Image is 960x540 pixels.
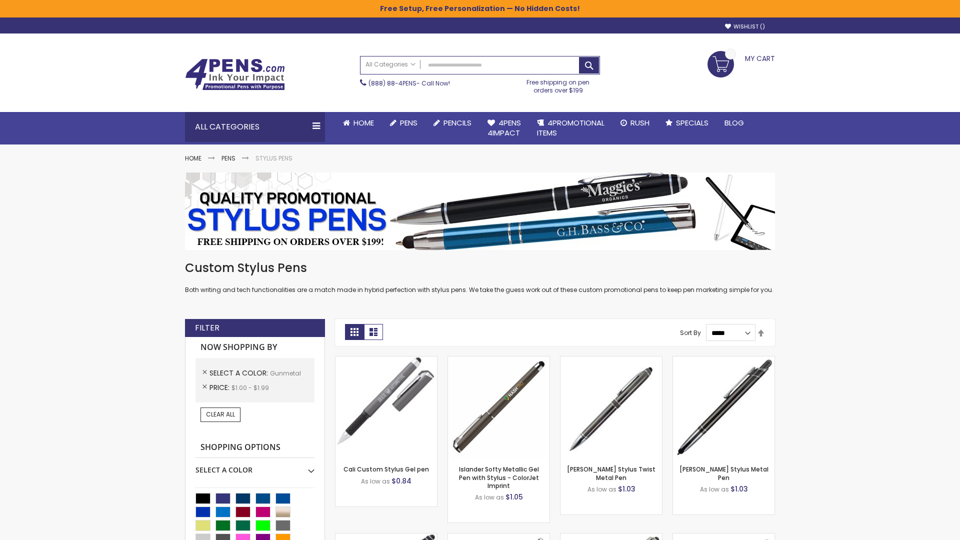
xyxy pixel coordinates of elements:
[365,60,415,68] span: All Categories
[448,356,549,364] a: Islander Softy Metallic Gel Pen with Stylus - ColorJet Imprint-Gunmetal
[185,260,775,294] div: Both writing and tech functionalities are a match made in hybrid perfection with stylus pens. We ...
[676,117,708,128] span: Specials
[360,56,420,73] a: All Categories
[487,117,521,138] span: 4Pens 4impact
[195,322,219,333] strong: Filter
[335,356,437,458] img: Cali Custom Stylus Gel pen-Gunmetal
[516,74,600,94] div: Free shipping on pen orders over $199
[537,117,604,138] span: 4PROMOTIONAL ITEMS
[630,117,649,128] span: Rush
[673,356,774,364] a: Olson Stylus Metal Pen-Gunmetal
[443,117,471,128] span: Pencils
[335,112,382,134] a: Home
[425,112,479,134] a: Pencils
[270,369,301,377] span: Gunmetal
[195,458,314,475] div: Select A Color
[368,79,450,87] span: - Call Now!
[206,410,235,418] span: Clear All
[560,356,662,364] a: Colter Stylus Twist Metal Pen-Gunmetal
[391,476,411,486] span: $0.84
[335,356,437,364] a: Cali Custom Stylus Gel pen-Gunmetal
[475,493,504,501] span: As low as
[185,154,201,162] a: Home
[185,260,775,276] h1: Custom Stylus Pens
[679,465,768,481] a: [PERSON_NAME] Stylus Metal Pen
[730,484,748,494] span: $1.03
[612,112,657,134] a: Rush
[185,172,775,250] img: Stylus Pens
[680,328,701,337] label: Sort By
[657,112,716,134] a: Specials
[479,112,529,144] a: 4Pens4impact
[361,477,390,485] span: As low as
[700,485,729,493] span: As low as
[400,117,417,128] span: Pens
[448,356,549,458] img: Islander Softy Metallic Gel Pen with Stylus - ColorJet Imprint-Gunmetal
[185,112,325,142] div: All Categories
[567,465,655,481] a: [PERSON_NAME] Stylus Twist Metal Pen
[185,58,285,90] img: 4Pens Custom Pens and Promotional Products
[209,368,270,378] span: Select A Color
[725,23,765,30] a: Wishlist
[459,465,539,489] a: Islander Softy Metallic Gel Pen with Stylus - ColorJet Imprint
[716,112,752,134] a: Blog
[368,79,416,87] a: (888) 88-4PENS
[221,154,235,162] a: Pens
[724,117,744,128] span: Blog
[587,485,616,493] span: As low as
[560,356,662,458] img: Colter Stylus Twist Metal Pen-Gunmetal
[195,437,314,458] strong: Shopping Options
[209,382,231,392] span: Price
[343,465,429,473] a: Cali Custom Stylus Gel pen
[505,492,523,502] span: $1.05
[231,383,269,392] span: $1.00 - $1.99
[255,154,292,162] strong: Stylus Pens
[618,484,635,494] span: $1.03
[353,117,374,128] span: Home
[529,112,612,144] a: 4PROMOTIONALITEMS
[345,324,364,340] strong: Grid
[195,337,314,358] strong: Now Shopping by
[382,112,425,134] a: Pens
[200,407,240,421] a: Clear All
[673,356,774,458] img: Olson Stylus Metal Pen-Gunmetal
